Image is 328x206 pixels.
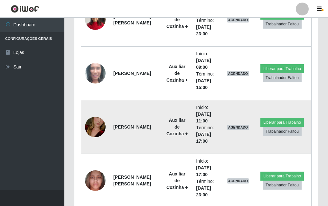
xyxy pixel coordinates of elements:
[166,10,188,29] strong: Auxiliar de Cozinha +
[85,6,106,33] img: 1737135977494.jpeg
[196,17,219,37] li: Término:
[263,127,302,136] button: Trabalhador Faltou
[196,165,211,177] time: [DATE] 17:00
[166,171,188,190] strong: Auxiliar de Cozinha +
[227,71,249,76] span: AGENDADO
[196,104,219,124] li: Início:
[113,175,151,186] strong: [PERSON_NAME] [PERSON_NAME]
[260,172,304,181] button: Liberar para Trabalho
[227,17,249,22] span: AGENDADO
[196,78,211,90] time: [DATE] 15:00
[85,52,106,94] img: 1679007643692.jpeg
[196,132,211,144] time: [DATE] 17:00
[196,58,211,70] time: [DATE] 09:00
[85,109,106,145] img: 1699061464365.jpeg
[113,124,151,130] strong: [PERSON_NAME]
[196,124,219,145] li: Término:
[196,158,219,178] li: Início:
[196,185,211,197] time: [DATE] 23:00
[196,50,219,71] li: Início:
[196,24,211,36] time: [DATE] 23:00
[196,178,219,198] li: Término:
[263,20,302,29] button: Trabalhador Faltou
[166,64,188,83] strong: Auxiliar de Cozinha +
[263,181,302,190] button: Trabalhador Faltou
[85,167,106,194] img: 1691093622659.jpeg
[166,118,188,136] strong: Auxiliar de Cozinha +
[113,71,151,76] strong: [PERSON_NAME]
[260,118,304,127] button: Liberar para Trabalho
[11,5,39,13] img: CoreUI Logo
[263,73,302,82] button: Trabalhador Faltou
[227,125,249,130] span: AGENDADO
[260,64,304,73] button: Liberar para Trabalho
[227,178,249,184] span: AGENDADO
[196,112,211,123] time: [DATE] 11:00
[196,71,219,91] li: Término:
